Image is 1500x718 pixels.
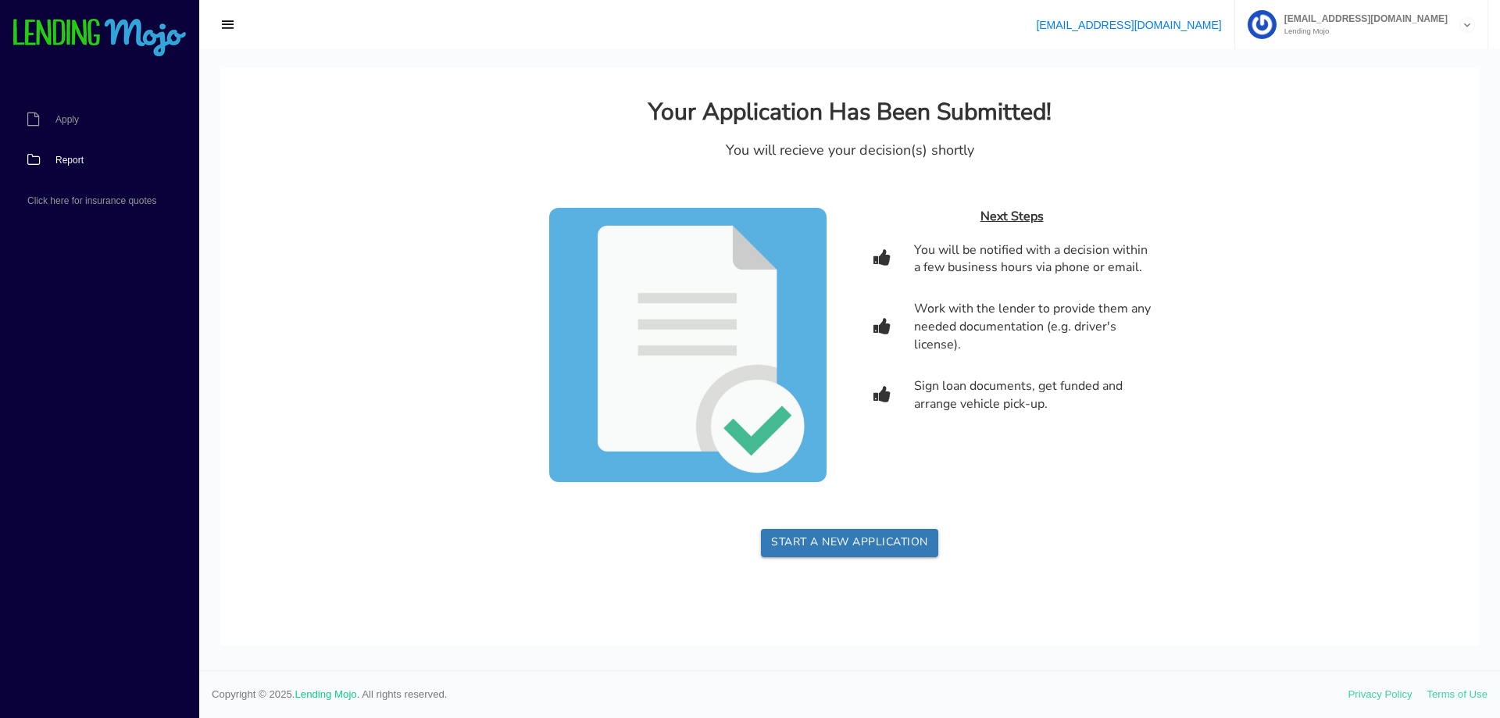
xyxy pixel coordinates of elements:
img: logo-small.png [12,19,187,58]
a: [EMAIL_ADDRESS][DOMAIN_NAME] [1036,19,1221,31]
div: Next Steps [653,140,930,158]
a: Start a new application [541,461,718,489]
span: Report [55,155,84,165]
span: Copyright © 2025. . All rights reserved. [212,687,1348,702]
span: You will be notified with a decision within a few business hours via phone or email. [694,173,930,209]
div: You will recieve your decision(s) shortly [341,73,919,93]
span: Click here for insurance quotes [27,196,156,205]
img: Profile image [1248,10,1277,39]
a: Terms of Use [1427,688,1487,700]
a: Privacy Policy [1348,688,1412,700]
h2: Your Application Has Been Submitted! [428,31,831,57]
div: Work with the lender to provide them any needed documentation (e.g. driver's license). [694,232,930,286]
div: Sign loan documents, get funded and arrange vehicle pick-up. [694,309,930,345]
img: app-completed.png [329,140,606,415]
a: Lending Mojo [295,688,357,700]
span: Apply [55,115,79,124]
span: [EMAIL_ADDRESS][DOMAIN_NAME] [1277,14,1448,23]
small: Lending Mojo [1277,27,1448,35]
